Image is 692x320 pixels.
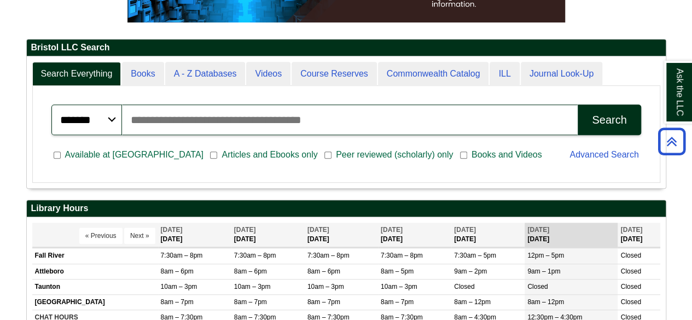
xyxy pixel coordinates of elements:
[381,298,414,306] span: 8am – 7pm
[161,226,183,234] span: [DATE]
[158,223,231,247] th: [DATE]
[32,248,158,264] td: Fall River
[307,226,329,234] span: [DATE]
[620,283,641,290] span: Closed
[378,223,451,247] th: [DATE]
[527,298,564,306] span: 8am – 12pm
[234,298,267,306] span: 8am – 7pm
[569,150,638,159] a: Advanced Search
[61,148,208,161] span: Available at [GEOGRAPHIC_DATA]
[234,283,271,290] span: 10am – 3pm
[32,279,158,294] td: Taunton
[305,223,378,247] th: [DATE]
[234,226,256,234] span: [DATE]
[324,150,332,160] input: Peer reviewed (scholarly) only
[54,150,61,160] input: Available at [GEOGRAPHIC_DATA]
[620,226,642,234] span: [DATE]
[332,148,457,161] span: Peer reviewed (scholarly) only
[79,228,123,244] button: « Previous
[454,298,491,306] span: 8am – 12pm
[381,267,414,275] span: 8am – 5pm
[467,148,546,161] span: Books and Videos
[527,226,549,234] span: [DATE]
[454,283,474,290] span: Closed
[578,104,641,135] button: Search
[32,264,158,279] td: Attleboro
[161,298,194,306] span: 8am – 7pm
[234,252,276,259] span: 7:30am – 8pm
[620,252,641,259] span: Closed
[217,148,322,161] span: Articles and Ebooks only
[378,62,489,86] a: Commonwealth Catalog
[381,226,403,234] span: [DATE]
[527,252,564,259] span: 12pm – 5pm
[246,62,290,86] a: Videos
[620,298,641,306] span: Closed
[210,150,217,160] input: Articles and Ebooks only
[592,114,626,126] div: Search
[521,62,602,86] a: Journal Look-Up
[161,283,197,290] span: 10am – 3pm
[161,267,194,275] span: 8am – 6pm
[454,226,476,234] span: [DATE]
[122,62,164,86] a: Books
[292,62,377,86] a: Course Reserves
[165,62,246,86] a: A - Z Databases
[32,294,158,310] td: [GEOGRAPHIC_DATA]
[654,134,689,149] a: Back to Top
[451,223,525,247] th: [DATE]
[618,223,660,247] th: [DATE]
[307,298,340,306] span: 8am – 7pm
[490,62,519,86] a: ILL
[231,223,305,247] th: [DATE]
[620,267,641,275] span: Closed
[307,267,340,275] span: 8am – 6pm
[307,283,344,290] span: 10am – 3pm
[27,200,666,217] h2: Library Hours
[527,267,560,275] span: 9am – 1pm
[525,223,618,247] th: [DATE]
[381,252,423,259] span: 7:30am – 8pm
[32,62,121,86] a: Search Everything
[27,39,666,56] h2: Bristol LLC Search
[454,252,496,259] span: 7:30am – 5pm
[307,252,350,259] span: 7:30am – 8pm
[124,228,155,244] button: Next »
[454,267,487,275] span: 9am – 2pm
[381,283,417,290] span: 10am – 3pm
[161,252,203,259] span: 7:30am – 8pm
[460,150,467,160] input: Books and Videos
[234,267,267,275] span: 8am – 6pm
[527,283,548,290] span: Closed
